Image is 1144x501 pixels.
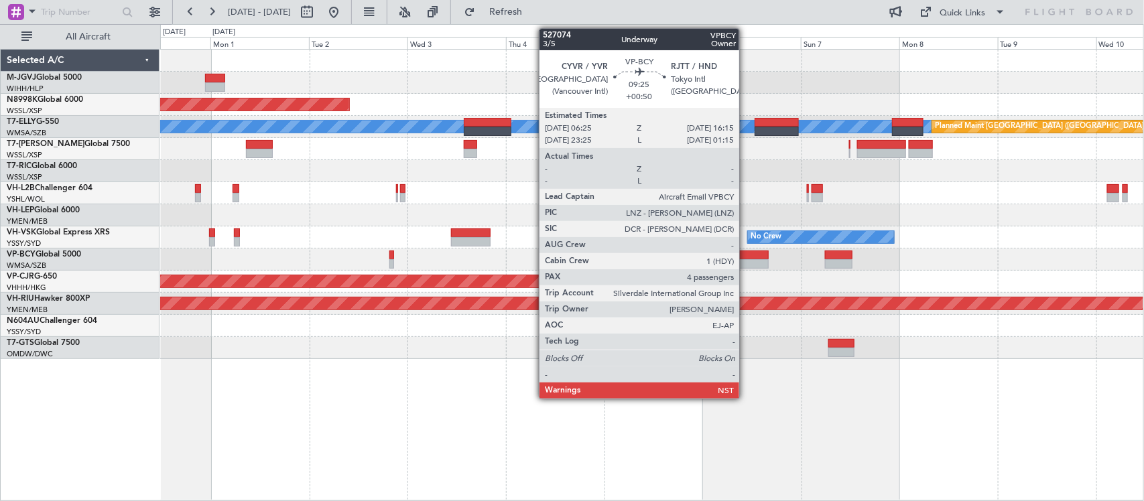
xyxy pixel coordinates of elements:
span: [DATE] - [DATE] [228,6,291,18]
span: VP-CJR [7,273,34,281]
a: VH-L2BChallenger 604 [7,184,92,192]
a: T7-RICGlobal 6000 [7,162,77,170]
span: T7-[PERSON_NAME] [7,140,84,148]
div: Sat 6 [702,37,801,49]
div: [DATE] [212,27,235,38]
span: VH-LEP [7,206,34,214]
div: Quick Links [940,7,986,20]
a: VH-RIUHawker 800XP [7,295,90,303]
a: YSHL/WOL [7,194,45,204]
span: Refresh [478,7,534,17]
span: M-JGVJ [7,74,36,82]
div: [DATE] [163,27,186,38]
a: WMSA/SZB [7,128,46,138]
a: WMSA/SZB [7,261,46,271]
a: M-JGVJGlobal 5000 [7,74,82,82]
span: N604AU [7,317,40,325]
div: Sun 31 [113,37,211,49]
a: VH-LEPGlobal 6000 [7,206,80,214]
div: Tue 2 [309,37,407,49]
a: YMEN/MEB [7,216,48,226]
div: Wed 3 [407,37,506,49]
a: VHHH/HKG [7,283,46,293]
a: T7-[PERSON_NAME]Global 7500 [7,140,130,148]
a: N604AUChallenger 604 [7,317,97,325]
button: Quick Links [913,1,1013,23]
span: T7-GTS [7,339,34,347]
div: Sun 7 [801,37,899,49]
span: VP-BCY [7,250,36,259]
a: N8998KGlobal 6000 [7,96,83,104]
input: Trip Number [41,2,118,22]
div: Mon 8 [899,37,998,49]
button: Refresh [458,1,538,23]
a: WIHH/HLP [7,84,44,94]
div: Fri 5 [605,37,703,49]
div: Mon 1 [210,37,309,49]
div: Tue 9 [998,37,1096,49]
a: OMDW/DWC [7,349,53,359]
a: WSSL/XSP [7,172,42,182]
span: All Aircraft [35,32,141,42]
a: YSSY/SYD [7,327,41,337]
span: T7-ELLY [7,118,36,126]
a: T7-GTSGlobal 7500 [7,339,80,347]
a: VP-BCYGlobal 5000 [7,250,81,259]
span: VH-L2B [7,184,35,192]
a: WSSL/XSP [7,150,42,160]
div: No Crew [751,227,782,247]
a: VH-VSKGlobal Express XRS [7,228,110,236]
span: T7-RIC [7,162,31,170]
button: All Aircraft [15,26,145,48]
a: YMEN/MEB [7,305,48,315]
a: WSSL/XSP [7,106,42,116]
div: Thu 4 [506,37,605,49]
a: VP-CJRG-650 [7,273,57,281]
a: T7-ELLYG-550 [7,118,59,126]
span: VH-VSK [7,228,36,236]
span: VH-RIU [7,295,34,303]
span: N8998K [7,96,38,104]
a: YSSY/SYD [7,238,41,248]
